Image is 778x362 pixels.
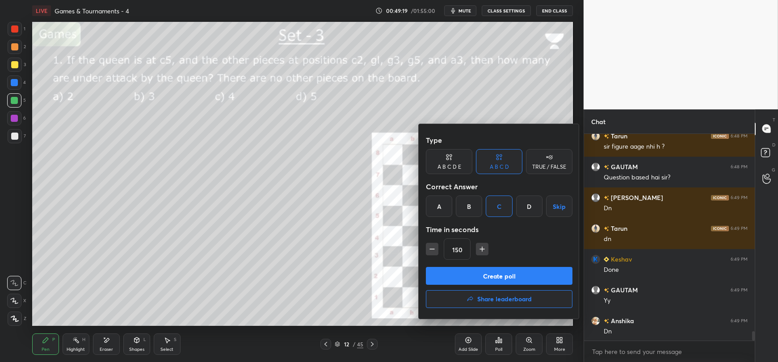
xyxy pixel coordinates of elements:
div: C [486,196,512,217]
div: Type [426,131,572,149]
button: Skip [546,196,572,217]
button: Create poll [426,267,572,285]
div: TRUE / FALSE [532,164,566,170]
button: Share leaderboard [426,290,572,308]
h4: Share leaderboard [477,296,532,302]
div: B [456,196,482,217]
div: A B C D E [437,164,461,170]
div: D [516,196,542,217]
div: Correct Answer [426,178,572,196]
div: A B C D [490,164,509,170]
div: A [426,196,452,217]
div: Time in seconds [426,221,572,238]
